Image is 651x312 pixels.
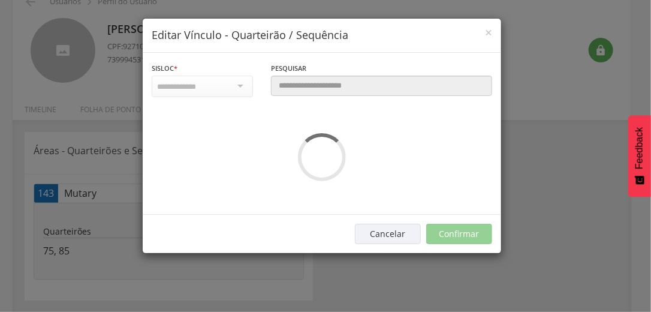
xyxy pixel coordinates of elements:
[485,24,492,41] span: ×
[152,64,174,73] span: Sisloc
[271,64,306,73] span: Pesquisar
[152,28,492,43] h4: Editar Vínculo - Quarteirão / Sequência
[355,224,421,244] button: Cancelar
[634,127,645,169] span: Feedback
[628,115,651,197] button: Feedback - Mostrar pesquisa
[485,26,492,39] button: Close
[426,224,492,244] button: Confirmar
